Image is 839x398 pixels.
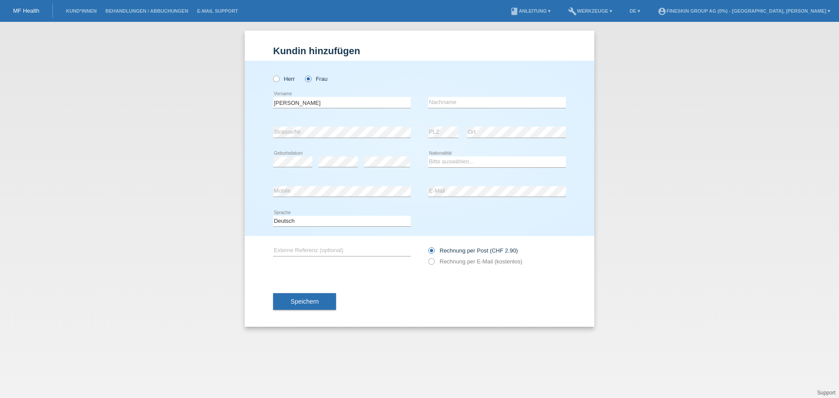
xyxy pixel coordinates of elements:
[273,76,295,82] label: Herr
[101,8,193,14] a: Behandlungen / Abbuchungen
[510,7,519,16] i: book
[658,7,666,16] i: account_circle
[273,76,279,81] input: Herr
[273,45,566,56] h1: Kundin hinzufügen
[291,298,319,305] span: Speichern
[428,258,522,265] label: Rechnung per E-Mail (kostenlos)
[817,390,836,396] a: Support
[428,247,518,254] label: Rechnung per Post (CHF 2.90)
[273,293,336,310] button: Speichern
[506,8,555,14] a: bookAnleitung ▾
[305,76,327,82] label: Frau
[568,7,577,16] i: build
[428,247,434,258] input: Rechnung per Post (CHF 2.90)
[193,8,243,14] a: E-Mail Support
[428,258,434,269] input: Rechnung per E-Mail (kostenlos)
[625,8,645,14] a: DE ▾
[305,76,311,81] input: Frau
[13,7,39,14] a: MF Health
[62,8,101,14] a: Kund*innen
[653,8,835,14] a: account_circleFineSkin Group AG (0%) - [GEOGRAPHIC_DATA], [PERSON_NAME] ▾
[564,8,617,14] a: buildWerkzeuge ▾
